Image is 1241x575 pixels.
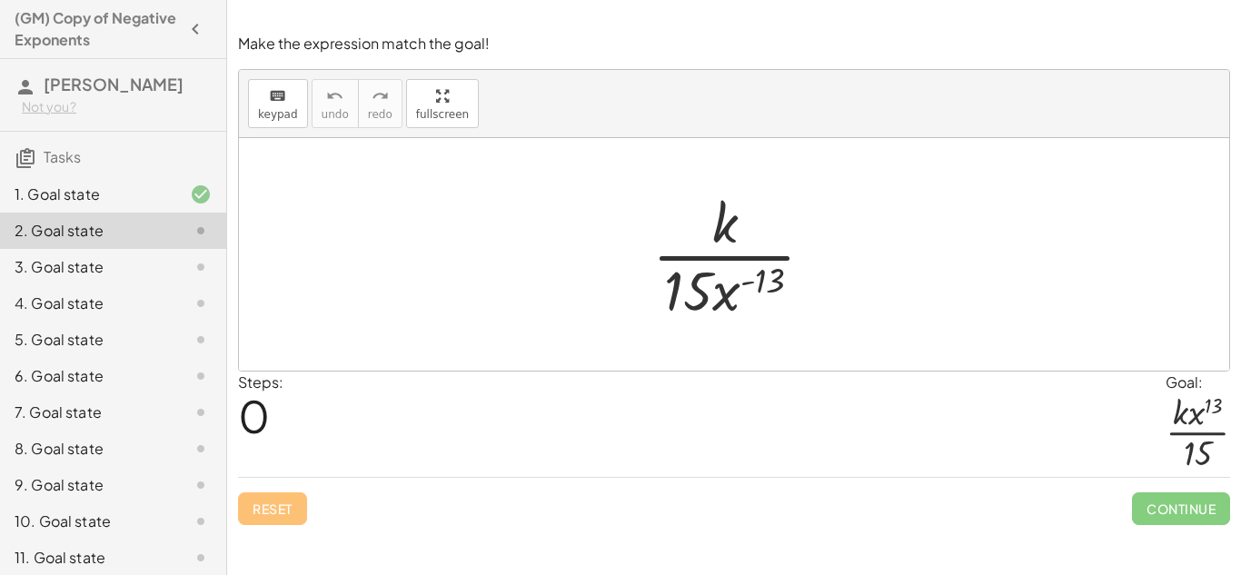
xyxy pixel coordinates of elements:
i: Task not started. [190,474,212,496]
i: Task not started. [190,329,212,351]
div: Not you? [22,98,212,116]
button: undoundo [312,79,359,128]
div: 3. Goal state [15,256,161,278]
h4: (GM) Copy of Negative Exponents [15,7,179,51]
i: Task not started. [190,511,212,532]
i: Task not started. [190,220,212,242]
div: Goal: [1166,372,1230,393]
div: 9. Goal state [15,474,161,496]
i: Task not started. [190,256,212,278]
div: 8. Goal state [15,438,161,460]
i: Task not started. [190,365,212,387]
i: Task not started. [190,402,212,423]
i: keyboard [269,85,286,107]
i: Task finished and correct. [190,183,212,205]
span: redo [368,108,392,121]
div: 4. Goal state [15,292,161,314]
span: undo [322,108,349,121]
span: keypad [258,108,298,121]
i: Task not started. [190,547,212,569]
div: 7. Goal state [15,402,161,423]
div: 6. Goal state [15,365,161,387]
span: fullscreen [416,108,469,121]
p: Make the expression match the goal! [238,34,1230,55]
div: 10. Goal state [15,511,161,532]
span: 0 [238,388,270,443]
button: redoredo [358,79,402,128]
label: Steps: [238,372,283,392]
button: fullscreen [406,79,479,128]
div: 1. Goal state [15,183,161,205]
span: Tasks [44,147,81,166]
i: Task not started. [190,438,212,460]
span: [PERSON_NAME] [44,74,184,94]
i: Task not started. [190,292,212,314]
i: redo [372,85,389,107]
i: undo [326,85,343,107]
div: 11. Goal state [15,547,161,569]
div: 2. Goal state [15,220,161,242]
div: 5. Goal state [15,329,161,351]
button: keyboardkeypad [248,79,308,128]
